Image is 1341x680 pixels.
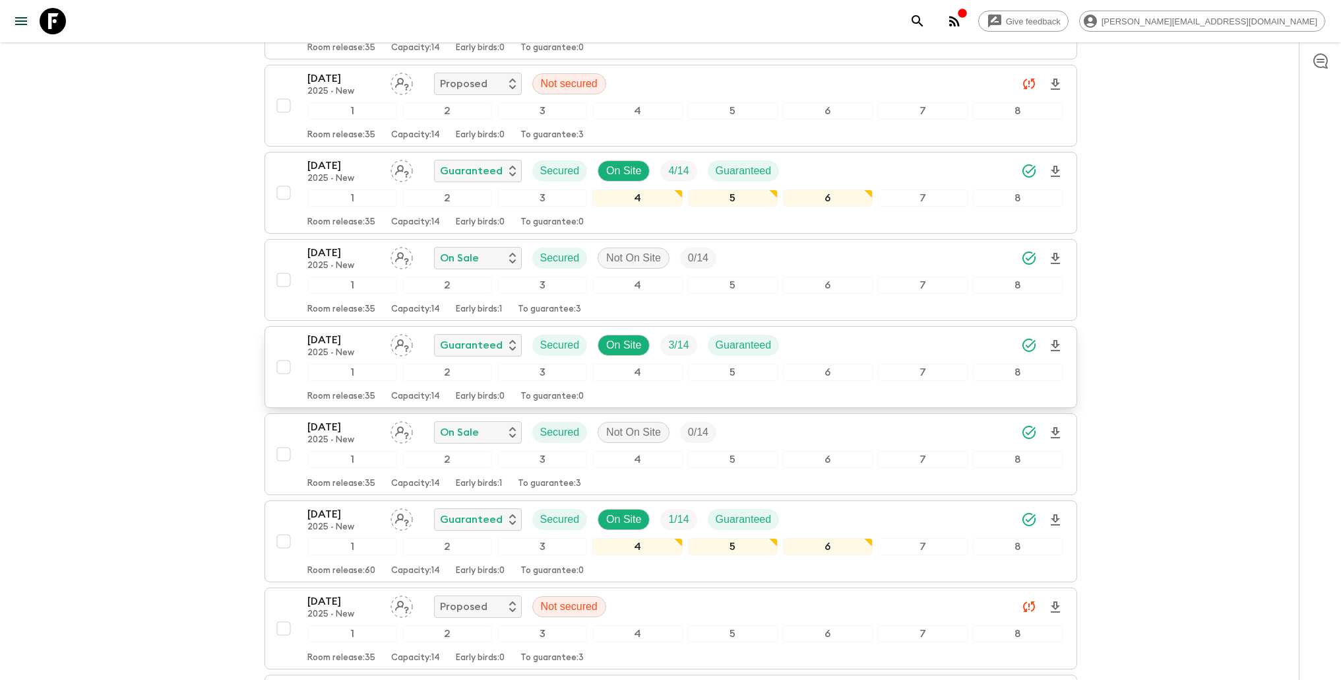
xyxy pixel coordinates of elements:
p: [DATE] [307,245,380,261]
div: 3 [497,538,587,555]
p: Early birds: 0 [456,217,505,228]
p: 2025 - New [307,435,380,446]
svg: Synced Successfully [1021,512,1037,527]
p: Early birds: 0 [456,130,505,141]
p: [DATE] [307,158,380,174]
div: On Site [598,509,650,530]
span: Assign pack leader [390,512,413,523]
p: Capacity: 14 [391,391,440,402]
div: Trip Fill [660,335,697,356]
p: 2025 - New [307,261,380,271]
div: [PERSON_NAME][EMAIL_ADDRESS][DOMAIN_NAME] [1079,11,1325,32]
div: 2 [402,625,492,642]
div: 6 [783,102,873,119]
div: 2 [402,538,492,555]
span: Assign pack leader [390,164,413,174]
p: Guaranteed [716,163,772,179]
p: Capacity: 14 [391,566,440,576]
div: 3 [497,189,587,207]
svg: Download Onboarding [1047,164,1063,180]
div: 1 [307,102,397,119]
p: To guarantee: 3 [520,130,584,141]
p: On Site [606,163,641,179]
svg: Synced Successfully [1021,337,1037,353]
div: 5 [688,102,778,119]
p: [DATE] [307,419,380,435]
p: Guaranteed [440,512,503,527]
p: Capacity: 14 [391,43,440,53]
p: Early birds: 0 [456,653,505,663]
p: Proposed [440,76,487,92]
p: To guarantee: 0 [520,566,584,576]
p: On Sale [440,425,479,440]
p: Room release: 60 [307,566,375,576]
div: 6 [783,451,873,468]
div: 2 [402,364,492,381]
p: Room release: 35 [307,43,375,53]
svg: Synced Successfully [1021,163,1037,179]
p: [DATE] [307,506,380,522]
button: [DATE]2025 - NewAssign pack leaderGuaranteedSecuredOn SiteTrip FillGuaranteed12345678Room release... [265,500,1077,582]
div: 4 [592,189,682,207]
div: 8 [973,625,1063,642]
p: Guaranteed [440,337,503,353]
svg: Download Onboarding [1047,251,1063,267]
div: 8 [973,451,1063,468]
div: 7 [878,189,968,207]
div: Not secured [532,73,606,94]
p: Not On Site [606,425,661,440]
p: 0 / 14 [688,250,708,266]
svg: Download Onboarding [1047,599,1063,615]
div: 8 [973,538,1063,555]
svg: Synced Successfully [1021,250,1037,266]
p: Early birds: 1 [456,479,502,489]
p: Guaranteed [440,163,503,179]
div: 4 [592,625,682,642]
div: Trip Fill [680,248,716,269]
p: Guaranteed [716,337,772,353]
button: menu [8,8,34,34]
div: 1 [307,625,397,642]
p: 2025 - New [307,348,380,358]
div: 2 [402,102,492,119]
div: 8 [973,277,1063,294]
div: On Site [598,335,650,356]
p: Not secured [541,599,598,615]
p: Early birds: 0 [456,566,505,576]
p: Capacity: 14 [391,130,440,141]
div: Secured [532,160,588,182]
p: To guarantee: 3 [518,479,581,489]
p: Capacity: 14 [391,653,440,663]
div: Secured [532,422,588,443]
div: Trip Fill [660,160,697,182]
p: Early birds: 0 [456,43,505,53]
div: Not On Site [598,422,670,443]
p: Capacity: 14 [391,304,440,315]
div: 3 [497,102,587,119]
p: Guaranteed [716,512,772,527]
p: Capacity: 14 [391,217,440,228]
svg: Download Onboarding [1047,425,1063,441]
div: 4 [592,102,682,119]
p: [DATE] [307,594,380,609]
div: Secured [532,509,588,530]
div: 6 [783,364,873,381]
div: Not On Site [598,248,670,269]
svg: Synced Successfully [1021,425,1037,440]
p: Not On Site [606,250,661,266]
div: Not secured [532,596,606,617]
p: Capacity: 14 [391,479,440,489]
div: Secured [532,248,588,269]
p: Early birds: 1 [456,304,502,315]
p: To guarantee: 0 [520,43,584,53]
div: 8 [973,364,1063,381]
div: 7 [878,102,968,119]
div: 5 [688,451,778,468]
div: 3 [497,451,587,468]
div: 5 [688,277,778,294]
div: 5 [688,538,778,555]
svg: Unable to sync - Check prices and secured [1021,599,1037,615]
div: 6 [783,625,873,642]
button: [DATE]2025 - NewAssign pack leaderGuaranteedSecuredOn SiteTrip FillGuaranteed12345678Room release... [265,152,1077,234]
div: 4 [592,364,682,381]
